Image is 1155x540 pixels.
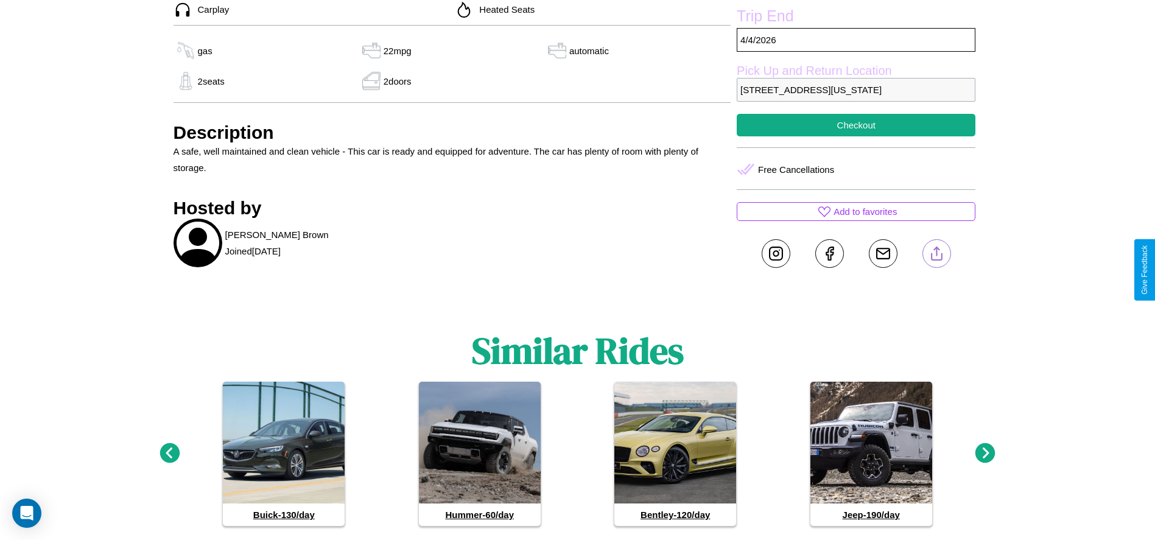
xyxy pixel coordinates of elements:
[810,503,932,526] h4: Jeep - 190 /day
[1140,245,1149,295] div: Give Feedback
[223,503,345,526] h4: Buick - 130 /day
[192,1,230,18] p: Carplay
[223,382,345,526] a: Buick-130/day
[569,43,609,59] p: automatic
[737,114,975,136] button: Checkout
[472,326,684,376] h1: Similar Rides
[359,41,384,60] img: gas
[473,1,535,18] p: Heated Seats
[419,503,541,526] h4: Hummer - 60 /day
[174,122,731,143] h3: Description
[737,28,975,52] p: 4 / 4 / 2026
[758,161,834,178] p: Free Cancellations
[359,72,384,90] img: gas
[737,78,975,102] p: [STREET_ADDRESS][US_STATE]
[545,41,569,60] img: gas
[834,203,897,220] p: Add to favorites
[810,382,932,526] a: Jeep-190/day
[737,7,975,28] label: Trip End
[737,202,975,221] button: Add to favorites
[737,64,975,78] label: Pick Up and Return Location
[614,382,736,526] a: Bentley-120/day
[12,499,41,528] div: Open Intercom Messenger
[174,143,731,176] p: A safe, well maintained and clean vehicle - This car is ready and equipped for adventure. The car...
[198,73,225,89] p: 2 seats
[419,382,541,526] a: Hummer-60/day
[174,41,198,60] img: gas
[384,73,412,89] p: 2 doors
[225,243,281,259] p: Joined [DATE]
[384,43,412,59] p: 22 mpg
[174,72,198,90] img: gas
[225,226,329,243] p: [PERSON_NAME] Brown
[174,198,731,219] h3: Hosted by
[614,503,736,526] h4: Bentley - 120 /day
[198,43,212,59] p: gas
